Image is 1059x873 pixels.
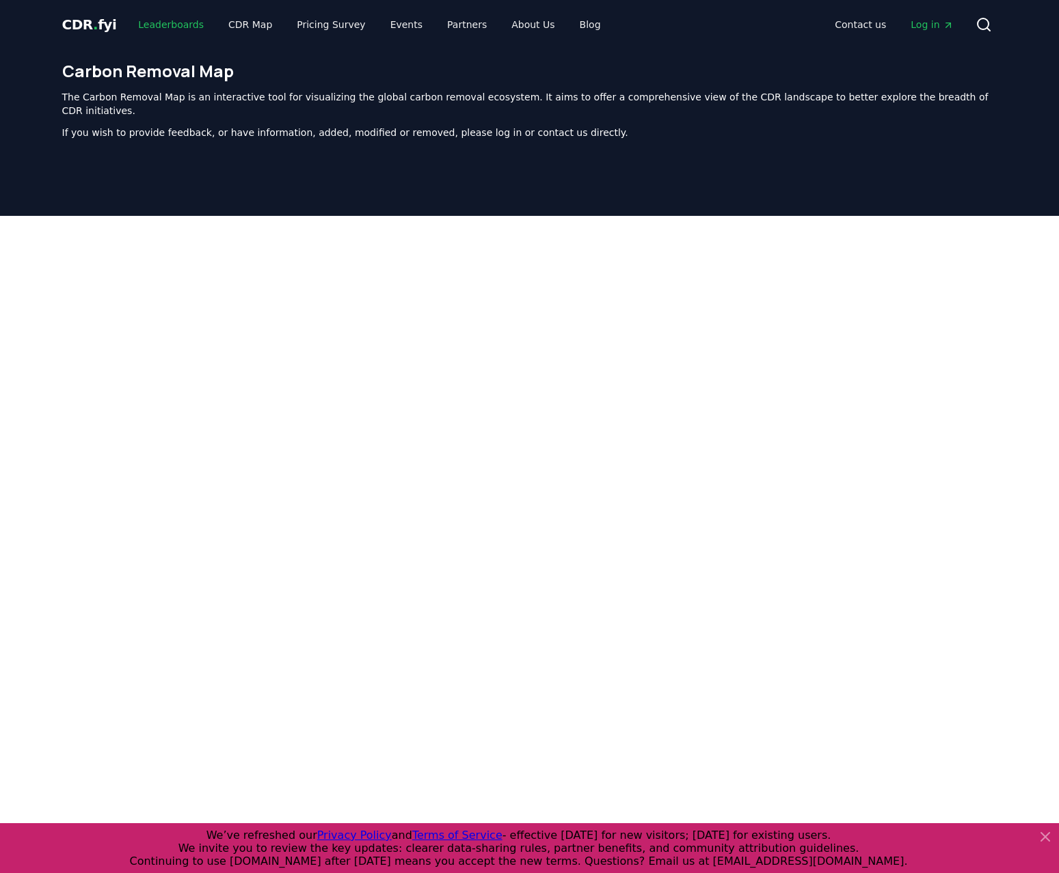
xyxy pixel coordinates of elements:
[900,12,964,37] a: Log in
[127,12,215,37] a: Leaderboards
[436,12,498,37] a: Partners
[62,16,117,33] span: CDR fyi
[93,16,98,33] span: .
[379,12,433,37] a: Events
[824,12,964,37] nav: Main
[217,12,283,37] a: CDR Map
[286,12,376,37] a: Pricing Survey
[500,12,565,37] a: About Us
[569,12,612,37] a: Blog
[62,90,997,117] p: The Carbon Removal Map is an interactive tool for visualizing the global carbon removal ecosystem...
[62,60,997,82] h1: Carbon Removal Map
[62,15,117,34] a: CDR.fyi
[911,18,953,31] span: Log in
[824,12,897,37] a: Contact us
[62,126,997,139] p: If you wish to provide feedback, or have information, added, modified or removed, please log in o...
[127,12,611,37] nav: Main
